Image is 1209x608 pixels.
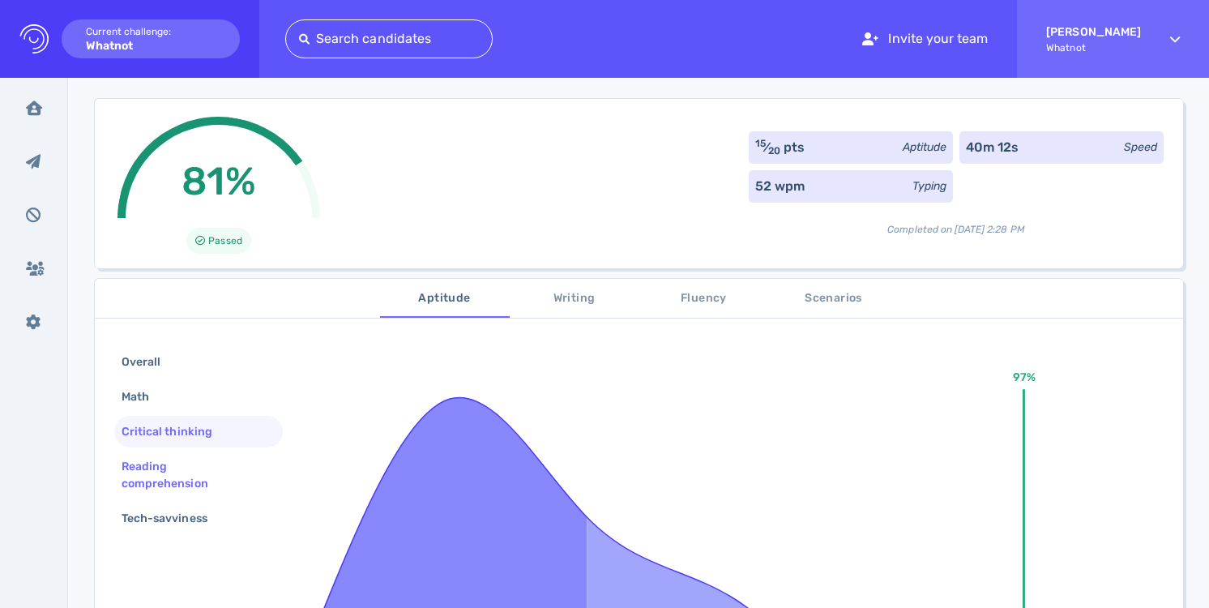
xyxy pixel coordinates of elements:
[208,231,241,250] span: Passed
[749,209,1164,237] div: Completed on [DATE] 2:28 PM
[1046,42,1141,54] span: Whatnot
[1046,25,1141,39] strong: [PERSON_NAME]
[519,289,630,309] span: Writing
[768,145,780,156] sub: 20
[182,158,255,204] span: 81%
[118,350,180,374] div: Overall
[755,138,805,157] div: ⁄ pts
[755,177,805,196] div: 52 wpm
[118,507,227,530] div: Tech-savviness
[118,385,169,409] div: Math
[118,420,232,443] div: Critical thinking
[390,289,500,309] span: Aptitude
[649,289,759,309] span: Fluency
[118,455,266,495] div: Reading comprehension
[1013,370,1036,384] text: 97%
[755,138,766,149] sup: 15
[966,138,1019,157] div: 40m 12s
[1124,139,1157,156] div: Speed
[779,289,889,309] span: Scenarios
[903,139,946,156] div: Aptitude
[912,178,946,195] div: Typing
